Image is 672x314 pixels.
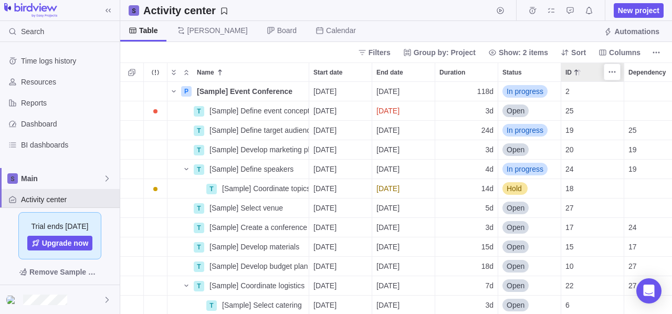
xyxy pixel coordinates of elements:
span: Open [507,242,524,252]
span: Hold [507,183,522,194]
span: Time logs history [21,56,115,66]
span: Start date [313,67,342,78]
div: Name [167,160,309,179]
div: P [181,86,192,97]
span: 3d [485,222,493,233]
span: 27 [628,280,637,291]
span: 5d [485,203,493,213]
span: Show: 2 items [499,47,548,58]
span: [DATE] [376,183,400,194]
span: Time logs [525,3,540,18]
span: New project [614,3,664,18]
a: Time logs [525,8,540,16]
div: [Sample] Develop budget plan [205,257,309,276]
span: [DATE] [313,183,337,194]
span: [DATE] [376,125,400,135]
span: Main [21,173,103,184]
div: T [194,164,204,175]
div: Duration [435,257,498,276]
span: Open [507,203,524,213]
span: 24 [565,164,574,174]
span: [Sample] Define target audience [209,125,309,135]
div: Duration [435,82,498,101]
div: Name [167,179,309,198]
div: 27 [561,198,624,217]
div: Name [167,121,309,140]
div: Trouble indication [144,257,167,276]
div: Status [498,160,561,179]
div: [Sample] Coordinate topics with speakers [218,179,309,198]
div: [Sample] Develop marketing plan [205,140,309,159]
div: T [194,242,204,253]
div: Name [167,218,309,237]
div: Trouble indication [144,82,167,101]
div: Open [498,218,561,237]
div: Name [167,257,309,276]
div: Hold [498,179,561,198]
span: [DATE] [313,144,337,155]
span: Filters [354,45,395,60]
div: T [194,281,204,291]
div: 20 [561,140,624,159]
span: Automations [614,26,659,37]
div: Duration [435,160,498,179]
div: 19 [561,121,624,140]
div: In progress [498,82,561,101]
div: Start date [309,121,372,140]
span: Open [507,280,524,291]
div: Trouble indication [144,218,167,237]
span: Save your current layout and filters as a View [139,3,233,18]
a: Upgrade now [27,236,93,250]
div: T [194,125,204,136]
div: Trouble indication [144,179,167,198]
div: Duration [435,179,498,198]
div: 18 [561,179,624,198]
div: 2 [561,82,624,101]
div: Status [498,198,561,218]
div: 22 [561,276,624,295]
span: [DATE] [313,280,337,291]
span: [Sample] Create a conference program [209,222,309,233]
div: highlight [372,101,435,120]
span: 3d [485,106,493,116]
div: ID [561,276,624,296]
div: Status [498,237,561,257]
span: [DATE] [376,203,400,213]
div: Duration [435,276,498,296]
div: [Sample] Define speakers [205,160,309,179]
div: Name [167,276,309,296]
span: [DATE] [313,300,337,310]
div: Start date [309,101,372,121]
span: Table [139,25,158,36]
div: Open [498,198,561,217]
div: Duration [435,237,498,257]
div: ID [561,140,624,160]
span: Name [197,67,214,78]
span: Expand [167,65,180,80]
div: Name [193,63,309,81]
div: Start date [309,82,372,101]
div: Name [167,237,309,257]
span: My assignments [544,3,559,18]
div: End date [372,179,435,198]
div: T [194,145,204,155]
div: Name [167,140,309,160]
span: [Sample] Select catering [222,300,302,310]
span: 3d [485,300,493,310]
span: 19 [628,144,637,155]
span: In progress [507,125,543,135]
span: [Sample] Coordinate logistics [209,280,304,291]
div: [Sample] Define event concept [205,101,309,120]
div: End date [372,121,435,140]
div: Duration [435,198,498,218]
div: End date [372,63,435,81]
span: [DATE] [376,164,400,174]
div: Trouble indication [144,237,167,257]
span: Group by: Project [399,45,480,60]
span: ID [565,67,572,78]
span: Reports [21,98,115,108]
span: Open [507,222,524,233]
div: Status [498,63,561,81]
span: 27 [628,261,637,271]
div: T [194,261,204,272]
